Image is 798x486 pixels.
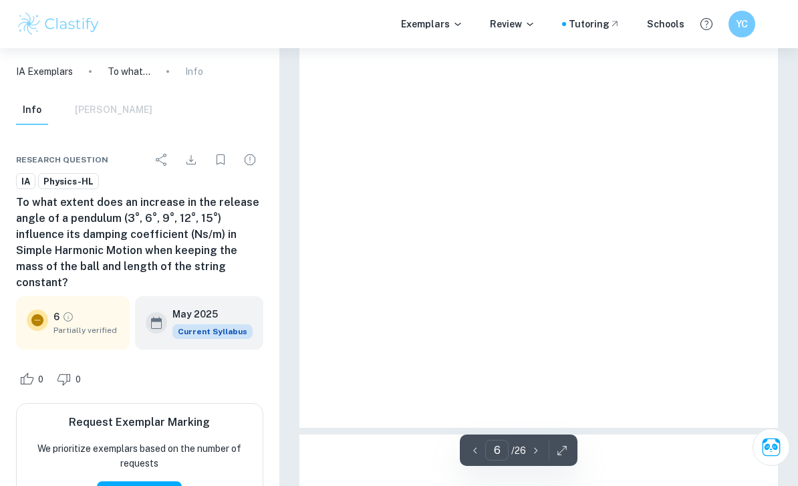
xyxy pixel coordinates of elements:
button: YC [728,11,755,37]
div: Share [148,146,175,173]
a: Physics-HL [38,173,99,190]
span: 0 [31,373,51,386]
p: Info [185,64,203,79]
h6: YC [735,17,750,31]
p: Exemplars [401,17,463,31]
h6: To what extent does an increase in the release angle of a pendulum (3°, 6°, 9°, 12°, 15°) influen... [16,195,263,291]
div: Bookmark [207,146,234,173]
span: Physics-HL [39,175,98,189]
div: Dislike [53,368,88,390]
div: This exemplar is based on the current syllabus. Feel free to refer to it for inspiration/ideas wh... [172,324,253,339]
img: Clastify logo [16,11,101,37]
a: Tutoring [569,17,620,31]
div: Like [16,368,51,390]
span: Current Syllabus [172,324,253,339]
a: IA Exemplars [16,64,73,79]
span: Research question [16,154,108,166]
div: Report issue [237,146,263,173]
p: / 26 [511,443,526,458]
h6: May 2025 [172,307,242,322]
a: Schools [647,17,684,31]
p: We prioritize exemplars based on the number of requests [27,441,252,471]
p: To what extent does an increase in the release angle of a pendulum (3°, 6°, 9°, 12°, 15°) influen... [108,64,150,79]
p: Review [490,17,535,31]
div: Download [178,146,205,173]
span: 0 [68,373,88,386]
a: IA [16,173,35,190]
span: Partially verified [53,324,119,336]
h6: Request Exemplar Marking [69,414,210,431]
button: Ask Clai [753,429,790,466]
span: IA [17,175,35,189]
a: Grade partially verified [62,311,74,323]
button: Info [16,96,48,125]
p: 6 [53,310,59,324]
button: Help and Feedback [695,13,718,35]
